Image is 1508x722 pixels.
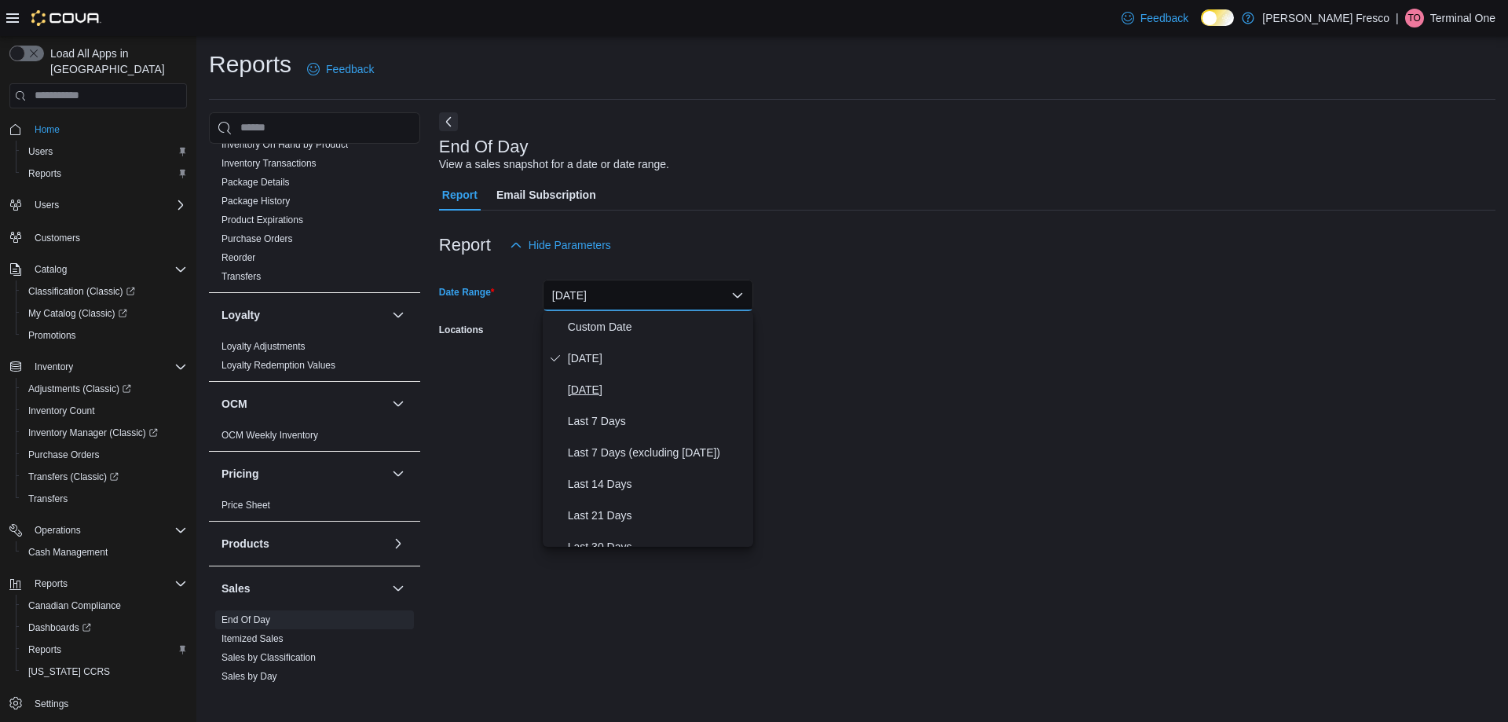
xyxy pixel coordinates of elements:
[221,396,247,412] h3: OCM
[209,426,420,451] div: OCM
[22,142,187,161] span: Users
[389,394,408,413] button: OCM
[3,692,193,715] button: Settings
[35,263,67,276] span: Catalog
[1405,9,1424,27] div: Terminal One
[221,429,318,442] span: OCM Weekly Inventory
[35,698,68,710] span: Settings
[28,449,100,461] span: Purchase Orders
[221,233,293,245] span: Purchase Orders
[209,60,420,292] div: Inventory
[22,445,106,464] a: Purchase Orders
[28,405,95,417] span: Inventory Count
[28,574,74,593] button: Reports
[28,546,108,559] span: Cash Management
[221,360,335,371] a: Loyalty Redemption Values
[28,307,127,320] span: My Catalog (Classic)
[221,581,251,596] h3: Sales
[568,412,747,431] span: Last 7 Days
[16,141,193,163] button: Users
[16,163,193,185] button: Reports
[1408,9,1421,27] span: TO
[209,337,420,381] div: Loyalty
[22,596,127,615] a: Canadian Compliance
[221,536,269,552] h3: Products
[22,423,187,442] span: Inventory Manager (Classic)
[28,167,61,180] span: Reports
[28,260,187,279] span: Catalog
[22,379,187,398] span: Adjustments (Classic)
[209,49,291,80] h1: Reports
[16,378,193,400] a: Adjustments (Classic)
[16,444,193,466] button: Purchase Orders
[22,618,187,637] span: Dashboards
[221,139,348,150] a: Inventory On Hand by Product
[221,177,290,188] a: Package Details
[28,119,187,139] span: Home
[221,251,255,264] span: Reorder
[221,252,255,263] a: Reorder
[221,359,335,372] span: Loyalty Redemption Values
[496,179,596,211] span: Email Subscription
[28,695,75,713] a: Settings
[221,651,316,664] span: Sales by Classification
[529,237,611,253] span: Hide Parameters
[31,10,101,26] img: Cova
[22,282,187,301] span: Classification (Classic)
[221,500,270,511] a: Price Sheet
[1262,9,1389,27] p: [PERSON_NAME] Fresco
[16,595,193,617] button: Canadian Compliance
[568,506,747,525] span: Last 21 Days
[221,214,303,225] a: Product Expirations
[22,401,187,420] span: Inventory Count
[568,537,747,556] span: Last 30 Days
[28,574,187,593] span: Reports
[221,341,306,352] a: Loyalty Adjustments
[35,361,73,373] span: Inventory
[221,652,316,663] a: Sales by Classification
[568,380,747,399] span: [DATE]
[16,280,193,302] a: Classification (Classic)
[389,534,408,553] button: Products
[221,632,284,645] span: Itemized Sales
[44,46,187,77] span: Load All Apps in [GEOGRAPHIC_DATA]
[3,225,193,248] button: Customers
[28,471,119,483] span: Transfers (Classic)
[439,236,491,255] h3: Report
[22,164,68,183] a: Reports
[3,519,193,541] button: Operations
[22,640,187,659] span: Reports
[22,304,134,323] a: My Catalog (Classic)
[16,400,193,422] button: Inventory Count
[22,467,187,486] span: Transfers (Classic)
[22,543,187,562] span: Cash Management
[35,577,68,590] span: Reports
[28,229,86,247] a: Customers
[221,671,277,682] a: Sales by Day
[22,282,141,301] a: Classification (Classic)
[221,307,260,323] h3: Loyalty
[442,179,478,211] span: Report
[1140,10,1188,26] span: Feedback
[543,280,753,311] button: [DATE]
[221,195,290,207] span: Package History
[22,326,187,345] span: Promotions
[28,521,187,540] span: Operations
[221,233,293,244] a: Purchase Orders
[221,633,284,644] a: Itemized Sales
[568,443,747,462] span: Last 7 Days (excluding [DATE])
[28,665,110,678] span: [US_STATE] CCRS
[3,118,193,141] button: Home
[221,670,277,683] span: Sales by Day
[221,614,270,625] a: End Of Day
[22,662,116,681] a: [US_STATE] CCRS
[28,329,76,342] span: Promotions
[439,137,529,156] h3: End Of Day
[3,258,193,280] button: Catalog
[22,543,114,562] a: Cash Management
[221,581,386,596] button: Sales
[16,639,193,661] button: Reports
[389,464,408,483] button: Pricing
[22,142,59,161] a: Users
